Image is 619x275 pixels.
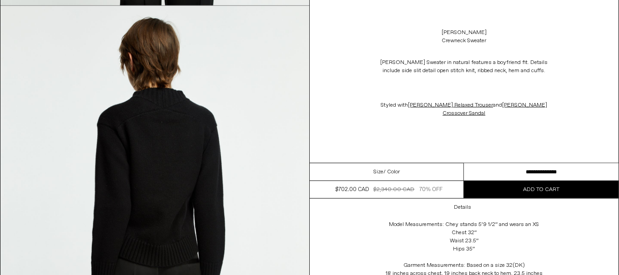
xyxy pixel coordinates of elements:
div: Crewneck Sweater [442,37,486,45]
button: Add to cart [464,182,619,199]
span: Styled with [381,102,408,109]
span: and [493,102,502,109]
a: [PERSON_NAME] Relaxed Trouser [408,102,493,109]
span: [PERSON_NAME] Sweater in natural features a boyfriend fit. Details include side slit detail open ... [380,59,548,74]
span: / Color [383,168,400,177]
a: [PERSON_NAME] Crossover Sandal [443,102,547,117]
div: $702.00 CAD [335,186,369,194]
h3: Details [454,205,471,211]
div: $2,340.00 CAD [373,186,414,194]
span: Size [373,168,383,177]
div: 70% OFF [419,186,443,194]
span: Add to cart [523,187,559,194]
a: [PERSON_NAME] [442,29,487,37]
